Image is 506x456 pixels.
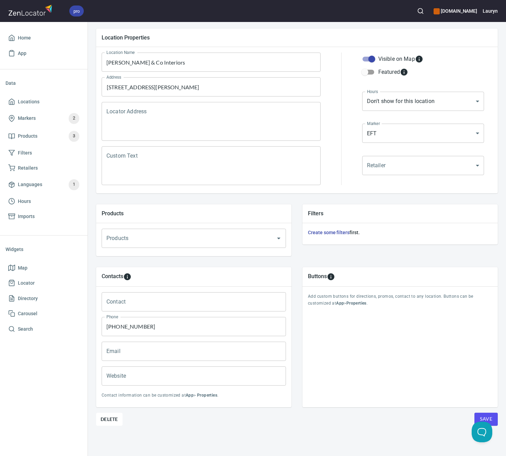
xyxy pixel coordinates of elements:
li: Data [5,75,82,91]
div: Visible on Map [378,55,423,63]
span: Save [480,415,492,423]
a: App [5,46,82,61]
h6: Lauryn [483,7,498,15]
a: Retailers [5,160,82,176]
span: 1 [69,181,79,189]
span: 3 [69,132,79,140]
span: Hours [18,197,31,206]
b: App [336,301,344,306]
iframe: Help Scout Beacon - Open [472,422,492,442]
h5: Filters [308,210,492,217]
a: Create some filters [308,230,349,235]
span: Search [18,325,33,333]
input: Products [105,232,264,245]
span: Delete [101,415,118,423]
span: App [18,49,26,58]
a: Home [5,30,82,46]
p: Contact information can be customized at > . [102,392,286,399]
span: pro [69,8,84,15]
a: Search [5,321,82,337]
img: zenlocator [8,3,54,18]
button: Save [474,413,498,426]
span: Home [18,34,31,42]
h5: Buttons [308,273,327,281]
li: Widgets [5,241,82,258]
span: Directory [18,294,38,303]
span: Carousel [18,309,37,318]
button: Lauryn [483,3,498,19]
p: Add custom buttons for directions, promos, contact to any location. Buttons can be customized at > . [308,293,492,307]
a: Languages1 [5,176,82,194]
a: Locator [5,275,82,291]
svg: To add custom buttons for locations, please go to Apps > Properties > Buttons. [327,273,335,281]
button: Delete [96,413,123,426]
a: Map [5,260,82,276]
b: Properties [197,393,217,398]
a: Markers2 [5,110,82,127]
svg: Featured locations are moved to the top of the search results list. [400,68,408,76]
span: Products [18,132,37,140]
a: Filters [5,145,82,161]
b: App [186,393,194,398]
a: Carousel [5,306,82,321]
a: Imports [5,209,82,224]
svg: Whether the location is visible on the map. [415,55,423,63]
button: Search [413,3,428,19]
span: Map [18,264,27,272]
h6: first. [308,229,492,236]
a: Directory [5,291,82,306]
button: color-CE600E [434,8,440,14]
h5: Contacts [102,273,123,281]
span: Retailers [18,164,38,172]
div: pro [69,5,84,16]
span: 2 [69,114,79,122]
svg: To add custom contact information for locations, please go to Apps > Properties > Contacts. [123,273,131,281]
span: Locator [18,279,35,287]
a: Locations [5,94,82,110]
div: ​ [362,156,484,175]
button: Open [274,233,284,243]
h5: Location Properties [102,34,492,41]
a: Products3 [5,127,82,145]
h5: Products [102,210,286,217]
h6: [DOMAIN_NAME] [434,7,477,15]
div: Featured [378,68,408,76]
a: Hours [5,194,82,209]
span: Locations [18,98,39,106]
b: Properties [346,301,367,306]
div: EFT [362,124,484,143]
span: Markers [18,114,36,123]
span: Imports [18,212,35,221]
span: Filters [18,149,32,157]
div: Don't show for this location [362,92,484,111]
span: Languages [18,180,42,189]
